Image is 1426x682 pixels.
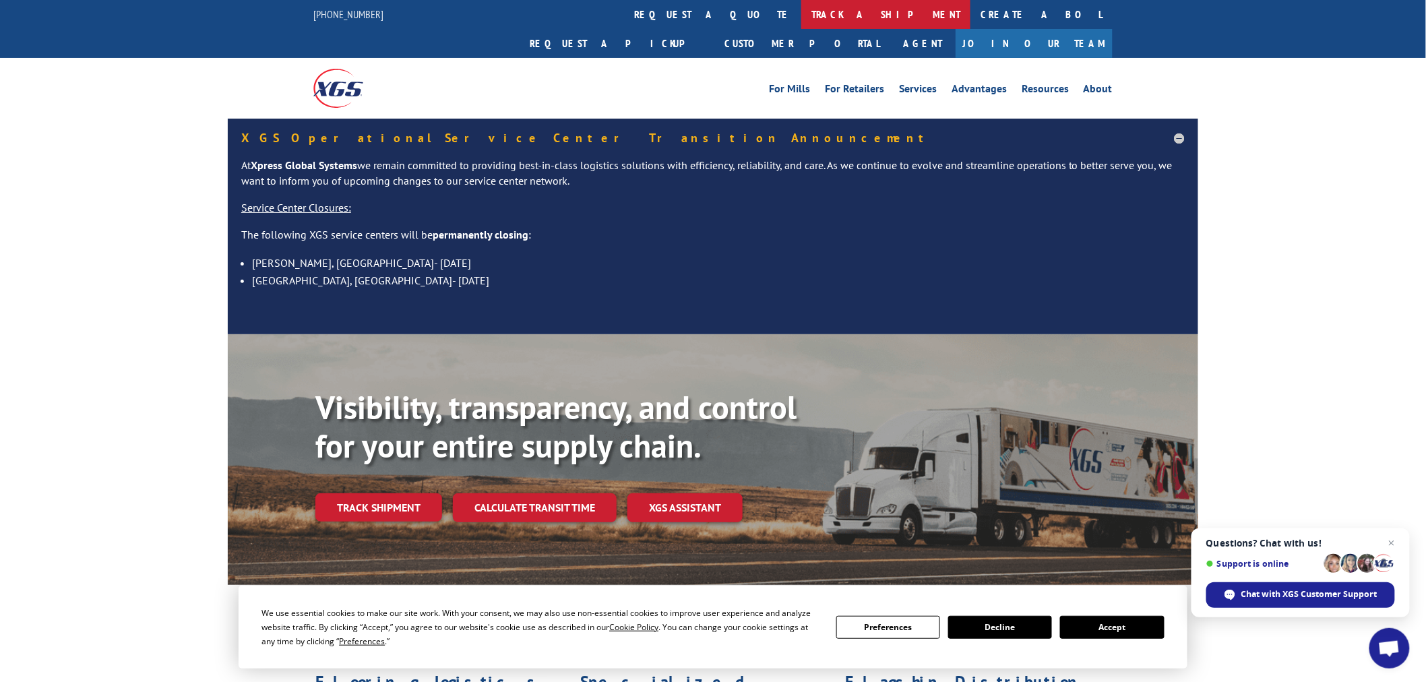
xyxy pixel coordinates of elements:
[1022,84,1069,98] a: Resources
[241,132,1185,144] h5: XGS Operational Service Center Transition Announcement
[836,616,940,639] button: Preferences
[769,84,810,98] a: For Mills
[1206,559,1320,569] span: Support is online
[315,493,442,522] a: Track shipment
[1241,588,1377,600] span: Chat with XGS Customer Support
[1206,582,1395,608] span: Chat with XGS Customer Support
[1206,538,1395,549] span: Questions? Chat with us!
[952,84,1007,98] a: Advantages
[339,635,385,647] span: Preferences
[241,201,351,214] u: Service Center Closures:
[825,84,884,98] a: For Retailers
[239,586,1187,669] div: Cookie Consent Prompt
[627,493,743,522] a: XGS ASSISTANT
[890,29,956,58] a: Agent
[315,386,797,467] b: Visibility, transparency, and control for your entire supply chain.
[714,29,890,58] a: Customer Portal
[956,29,1113,58] a: Join Our Team
[252,254,1185,272] li: [PERSON_NAME], [GEOGRAPHIC_DATA]- [DATE]
[251,158,357,172] strong: Xpress Global Systems
[453,493,617,522] a: Calculate transit time
[261,606,819,648] div: We use essential cookies to make our site work. With your consent, we may also use non-essential ...
[1060,616,1164,639] button: Accept
[241,158,1185,201] p: At we remain committed to providing best-in-class logistics solutions with efficiency, reliabilit...
[520,29,714,58] a: Request a pickup
[241,227,1185,254] p: The following XGS service centers will be :
[252,272,1185,289] li: [GEOGRAPHIC_DATA], [GEOGRAPHIC_DATA]- [DATE]
[899,84,937,98] a: Services
[948,616,1052,639] button: Decline
[313,7,383,21] a: [PHONE_NUMBER]
[609,621,658,633] span: Cookie Policy
[1084,84,1113,98] a: About
[1369,628,1410,669] a: Open chat
[433,228,528,241] strong: permanently closing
